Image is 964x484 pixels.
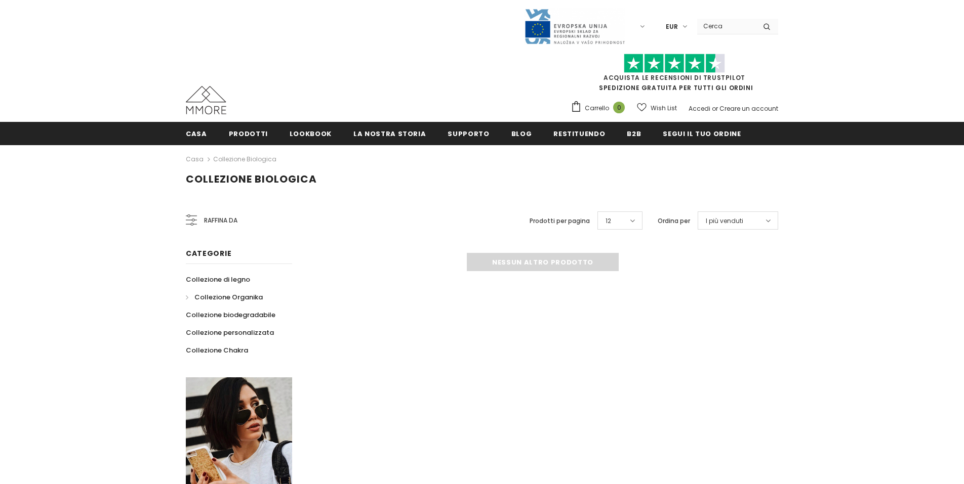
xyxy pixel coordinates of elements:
label: Ordina per [658,216,690,226]
span: SPEDIZIONE GRATUITA PER TUTTI GLI ORDINI [571,58,778,92]
a: Blog [511,122,532,145]
a: supporto [448,122,489,145]
a: La nostra storia [353,122,426,145]
span: I più venduti [706,216,743,226]
img: Fidati di Pilot Stars [624,54,725,73]
a: Collezione di legno [186,271,250,288]
a: Collezione biologica [213,155,276,163]
a: Collezione biodegradabile [186,306,275,324]
span: Collezione Chakra [186,345,248,355]
span: Collezione biodegradabile [186,310,275,320]
a: Carrello 0 [571,101,630,116]
span: Segui il tuo ordine [663,129,741,139]
a: Wish List [637,99,677,117]
a: Javni Razpis [524,22,625,30]
span: Raffina da [204,215,237,226]
a: Lookbook [290,122,332,145]
a: Collezione Chakra [186,341,248,359]
span: Blog [511,129,532,139]
a: Collezione Organika [186,288,263,306]
span: Collezione di legno [186,275,250,284]
a: B2B [627,122,641,145]
a: Accedi [689,104,710,113]
img: Javni Razpis [524,8,625,45]
span: supporto [448,129,489,139]
a: Casa [186,153,204,165]
span: Prodotti [229,129,268,139]
img: Casi MMORE [186,86,226,114]
span: B2B [627,129,641,139]
span: Restituendo [553,129,605,139]
input: Search Site [697,19,755,33]
a: Casa [186,122,207,145]
span: 0 [613,102,625,113]
a: Creare un account [719,104,778,113]
a: Collezione personalizzata [186,324,274,341]
span: Casa [186,129,207,139]
span: Wish List [651,103,677,113]
span: Collezione personalizzata [186,328,274,337]
span: Collezione Organika [194,292,263,302]
label: Prodotti per pagina [530,216,590,226]
span: Carrello [585,103,609,113]
span: Categorie [186,248,231,258]
span: Collezione biologica [186,172,317,186]
span: or [712,104,718,113]
a: Prodotti [229,122,268,145]
a: Restituendo [553,122,605,145]
a: Segui il tuo ordine [663,122,741,145]
span: Lookbook [290,129,332,139]
a: Acquista le recensioni di TrustPilot [604,73,745,82]
span: 12 [606,216,611,226]
span: La nostra storia [353,129,426,139]
span: EUR [666,22,678,32]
